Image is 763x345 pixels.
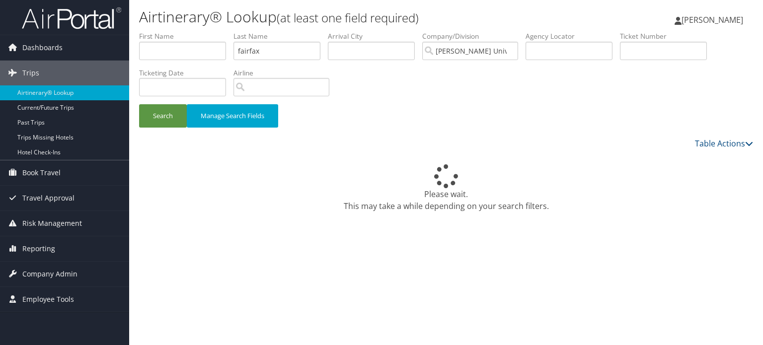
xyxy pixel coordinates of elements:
span: Risk Management [22,211,82,236]
span: Reporting [22,236,55,261]
span: [PERSON_NAME] [682,14,743,25]
label: First Name [139,31,233,41]
span: Company Admin [22,262,77,286]
span: Book Travel [22,160,61,185]
h1: Airtinerary® Lookup [139,6,548,27]
img: airportal-logo.png [22,6,121,30]
button: Manage Search Fields [187,104,278,128]
div: Please wait. This may take a while depending on your search filters. [139,164,753,212]
label: Airline [233,68,337,78]
span: Trips [22,61,39,85]
a: [PERSON_NAME] [675,5,753,35]
label: Ticket Number [620,31,714,41]
label: Agency Locator [526,31,620,41]
button: Search [139,104,187,128]
span: Dashboards [22,35,63,60]
small: (at least one field required) [277,9,419,26]
span: Employee Tools [22,287,74,312]
label: Arrival City [328,31,422,41]
a: Table Actions [695,138,753,149]
label: Last Name [233,31,328,41]
label: Ticketing Date [139,68,233,78]
label: Company/Division [422,31,526,41]
span: Travel Approval [22,186,75,210]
